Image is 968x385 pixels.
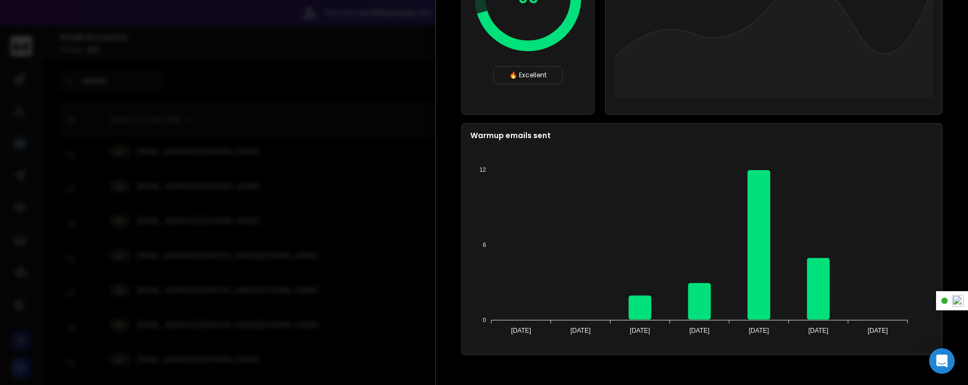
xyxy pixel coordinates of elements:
tspan: 0 [483,317,486,323]
div: Open Intercom Messenger [929,348,955,374]
tspan: [DATE] [749,327,769,334]
tspan: [DATE] [689,327,710,334]
tspan: [DATE] [808,327,828,334]
tspan: 12 [479,166,486,173]
tspan: [DATE] [630,327,650,334]
tspan: [DATE] [511,327,531,334]
tspan: [DATE] [571,327,591,334]
div: 🔥 Excellent [493,66,563,84]
tspan: [DATE] [868,327,888,334]
tspan: 6 [483,242,486,248]
p: Warmup emails sent [470,130,933,141]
